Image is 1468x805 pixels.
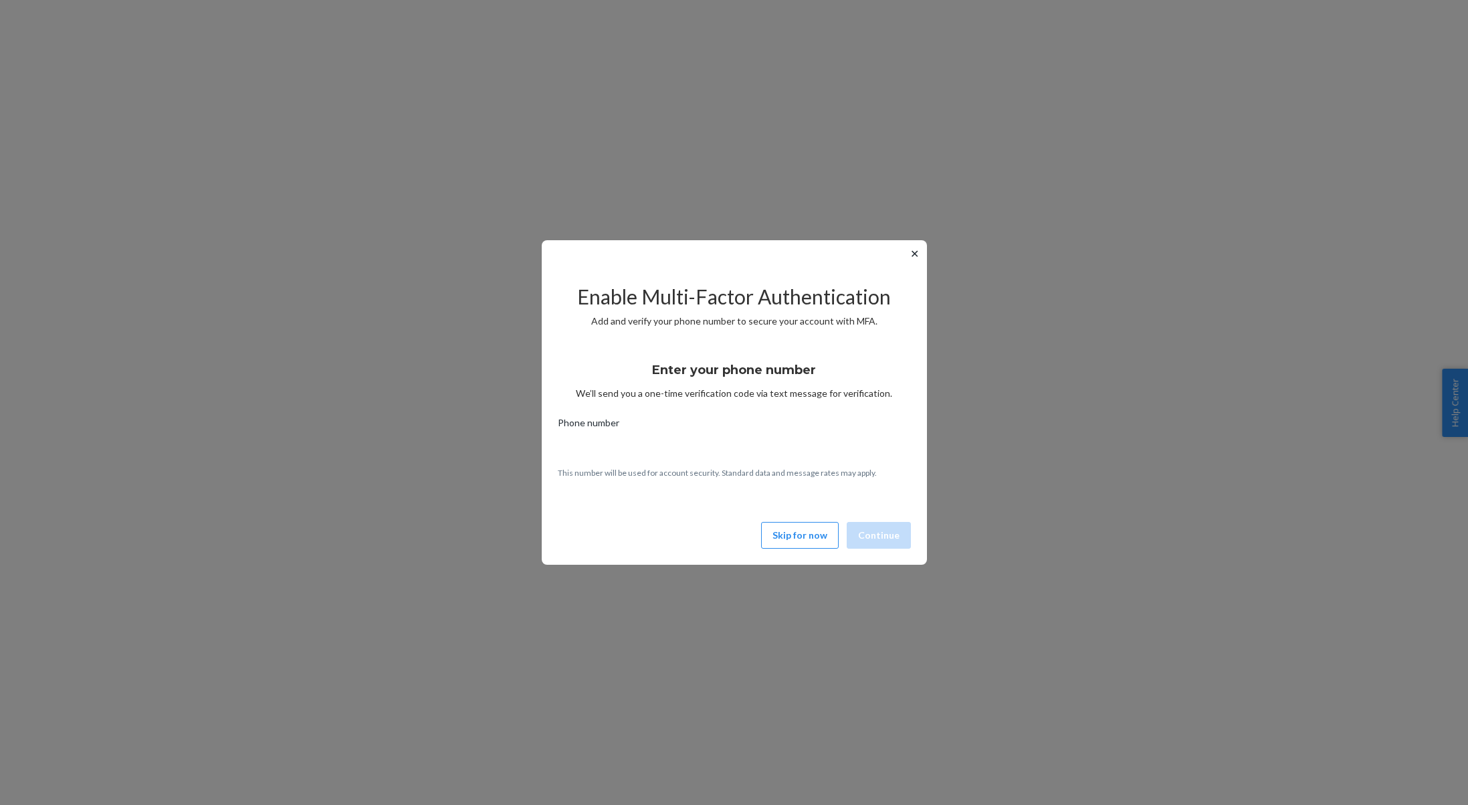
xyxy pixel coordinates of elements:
[558,351,911,400] div: We’ll send you a one-time verification code via text message for verification.
[558,315,911,328] p: Add and verify your phone number to secure your account with MFA.
[908,246,922,262] button: ✕
[652,361,816,379] h3: Enter your phone number
[558,286,911,308] h2: Enable Multi-Factor Authentication
[847,522,911,549] button: Continue
[558,467,911,478] p: This number will be used for account security. Standard data and message rates may apply.
[761,522,839,549] button: Skip for now
[558,416,619,435] span: Phone number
